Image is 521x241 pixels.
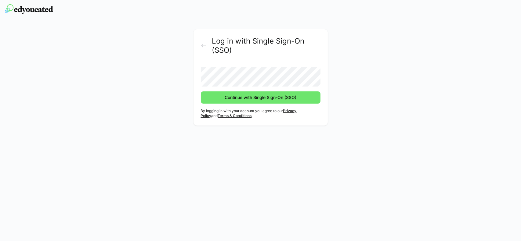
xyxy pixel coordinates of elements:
[224,94,297,101] span: Continue with Single Sign-On (SSO)
[201,108,320,118] p: By logging in with your account you agree to our and .
[218,113,252,118] a: Terms & Conditions
[201,108,297,118] a: Privacy Policy
[212,37,320,55] h2: Log in with Single Sign-On (SSO)
[201,91,320,104] button: Continue with Single Sign-On (SSO)
[5,4,53,14] img: edyoucated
